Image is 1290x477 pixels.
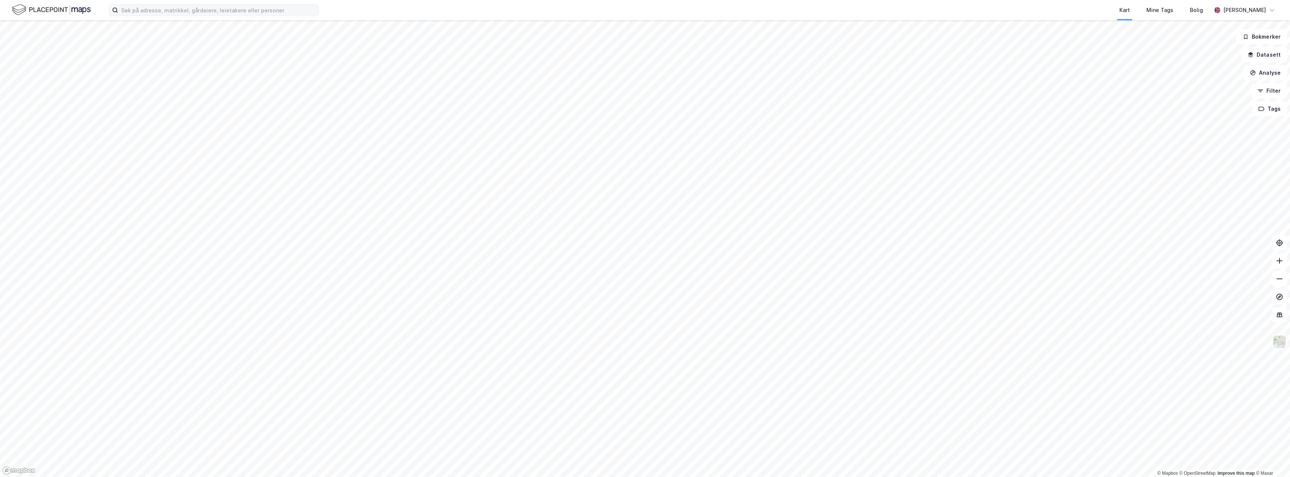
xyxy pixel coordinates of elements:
div: Kart [1119,6,1130,15]
div: Mine Tags [1146,6,1173,15]
div: [PERSON_NAME] [1223,6,1266,15]
div: Kontrollprogram for chat [1252,441,1290,477]
iframe: Chat Widget [1252,441,1290,477]
img: logo.f888ab2527a4732fd821a326f86c7f29.svg [12,3,91,17]
div: Bolig [1190,6,1203,15]
input: Søk på adresse, matrikkel, gårdeiere, leietakere eller personer [118,5,318,16]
